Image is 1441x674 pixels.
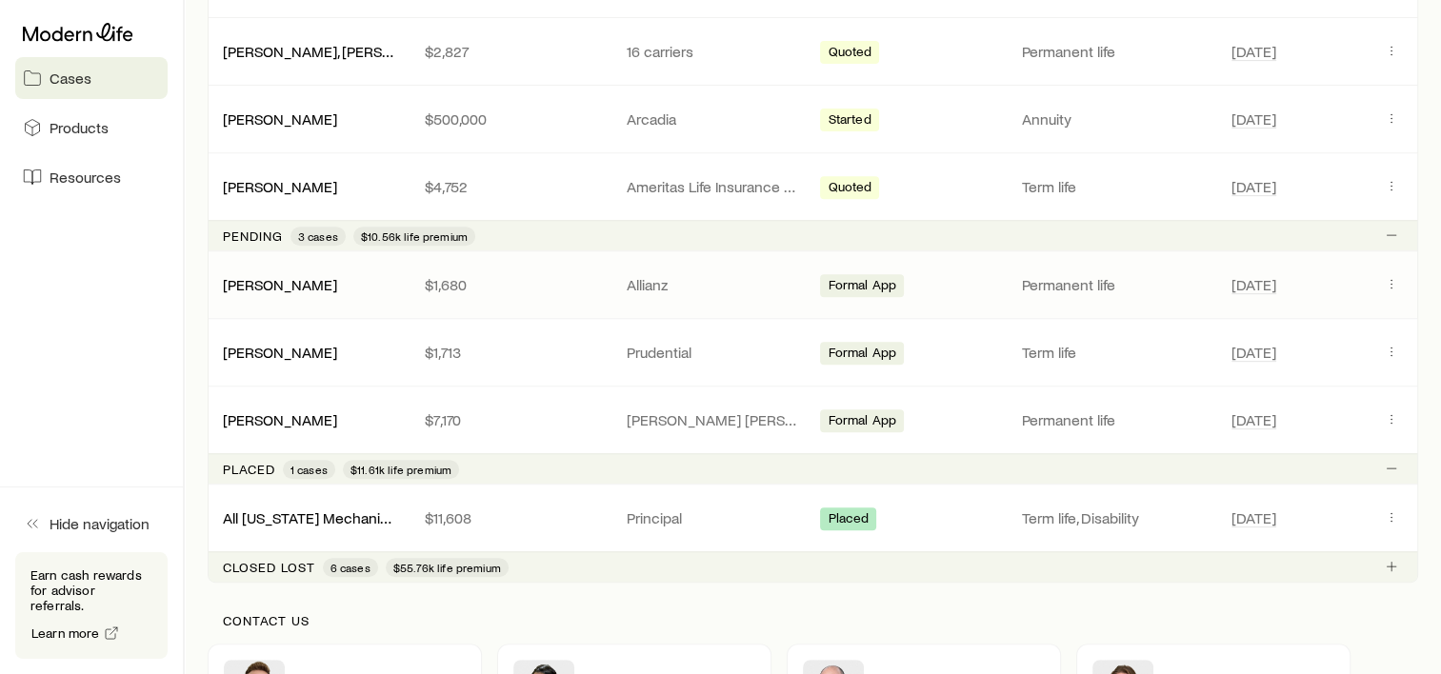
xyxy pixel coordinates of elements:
a: Cases [15,57,168,99]
p: Placed [223,462,275,477]
a: All [US_STATE] Mechanical, LLC [223,508,429,526]
p: 16 carriers [627,42,798,61]
p: Earn cash rewards for advisor referrals. [30,567,152,613]
span: Formal App [828,277,896,297]
span: 3 cases [298,228,338,244]
span: Formal App [828,412,896,432]
span: [DATE] [1231,410,1276,429]
span: Quoted [828,179,871,199]
p: Permanent life [1022,410,1209,429]
div: [PERSON_NAME] [223,177,337,197]
p: $11,608 [425,508,596,527]
span: $11.61k life premium [350,462,451,477]
a: [PERSON_NAME] [223,109,337,128]
p: Closed lost [223,560,315,575]
p: Ameritas Life Insurance Corp. (Ameritas) [627,177,798,196]
p: $1,680 [425,275,596,294]
p: Term life, Disability [1022,508,1209,527]
span: Started [828,111,871,131]
div: Earn cash rewards for advisor referrals.Learn more [15,552,168,659]
p: Prudential [627,343,798,362]
span: Placed [828,510,869,530]
button: Hide navigation [15,503,168,545]
div: All [US_STATE] Mechanical, LLC [223,508,394,528]
span: [DATE] [1231,177,1276,196]
div: [PERSON_NAME], [PERSON_NAME] [223,42,394,62]
span: Products [50,118,109,137]
p: Annuity [1022,109,1209,129]
span: Learn more [31,626,100,640]
div: [PERSON_NAME] [223,410,337,430]
p: $2,827 [425,42,596,61]
p: Term life [1022,177,1209,196]
span: Formal App [828,345,896,365]
p: Permanent life [1022,275,1209,294]
p: Allianz [627,275,798,294]
a: [PERSON_NAME] [223,177,337,195]
div: [PERSON_NAME] [223,109,337,129]
a: [PERSON_NAME] [223,275,337,293]
p: [PERSON_NAME] [PERSON_NAME] [627,410,798,429]
p: Contact us [223,613,1403,628]
span: [DATE] [1231,109,1276,129]
p: Arcadia [627,109,798,129]
span: Quoted [828,44,871,64]
span: $10.56k life premium [361,228,468,244]
span: 1 cases [290,462,328,477]
p: $4,752 [425,177,596,196]
span: 6 cases [330,560,370,575]
span: [DATE] [1231,508,1276,527]
span: Hide navigation [50,514,150,533]
span: [DATE] [1231,343,1276,362]
span: [DATE] [1231,275,1276,294]
p: $500,000 [425,109,596,129]
p: $1,713 [425,343,596,362]
span: [DATE] [1231,42,1276,61]
span: $55.76k life premium [393,560,501,575]
p: Principal [627,508,798,527]
div: [PERSON_NAME] [223,275,337,295]
span: Resources [50,168,121,187]
a: [PERSON_NAME] [223,343,337,361]
p: Term life [1022,343,1209,362]
a: Products [15,107,168,149]
a: [PERSON_NAME], [PERSON_NAME] [223,42,456,60]
p: Permanent life [1022,42,1209,61]
div: [PERSON_NAME] [223,343,337,363]
a: Resources [15,156,168,198]
p: Pending [223,228,283,244]
span: Cases [50,69,91,88]
p: $7,170 [425,410,596,429]
a: [PERSON_NAME] [223,410,337,428]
